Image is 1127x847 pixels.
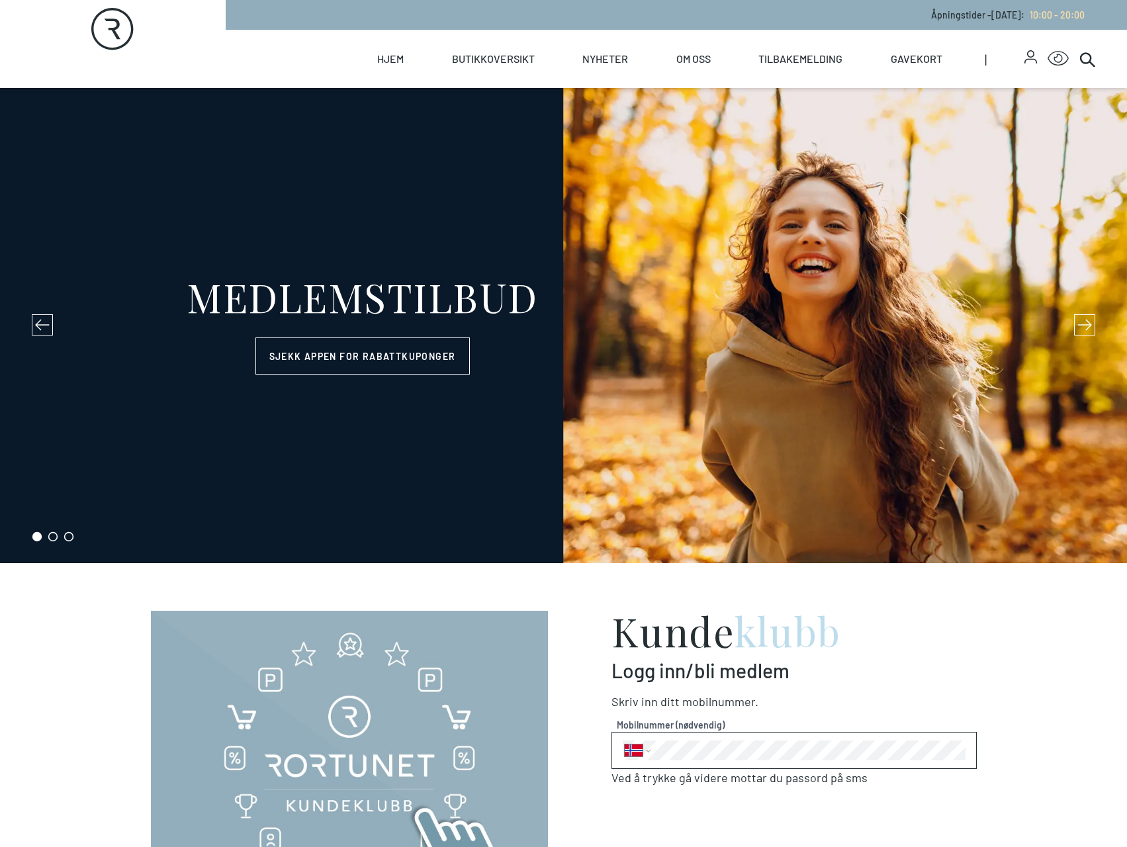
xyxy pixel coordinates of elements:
a: 10:00 - 20:00 [1024,9,1085,21]
button: Open Accessibility Menu [1048,48,1069,69]
a: Nyheter [582,30,628,88]
a: Gavekort [891,30,942,88]
span: klubb [735,604,841,657]
span: Mobilnummer (nødvendig) [617,718,971,732]
a: Butikkoversikt [452,30,535,88]
p: Skriv inn ditt [611,693,977,711]
span: Mobilnummer . [682,694,758,709]
p: Ved å trykke gå videre mottar du passord på sms [611,769,977,787]
p: Åpningstider - [DATE] : [931,8,1085,22]
p: Logg inn/bli medlem [611,658,977,682]
a: Sjekk appen for rabattkuponger [255,337,470,375]
span: 10:00 - 20:00 [1030,9,1085,21]
a: Tilbakemelding [758,30,842,88]
span: | [985,30,1024,88]
h2: Kunde [611,611,977,650]
div: MEDLEMSTILBUD [187,277,538,316]
a: Hjem [377,30,404,88]
a: Om oss [676,30,711,88]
